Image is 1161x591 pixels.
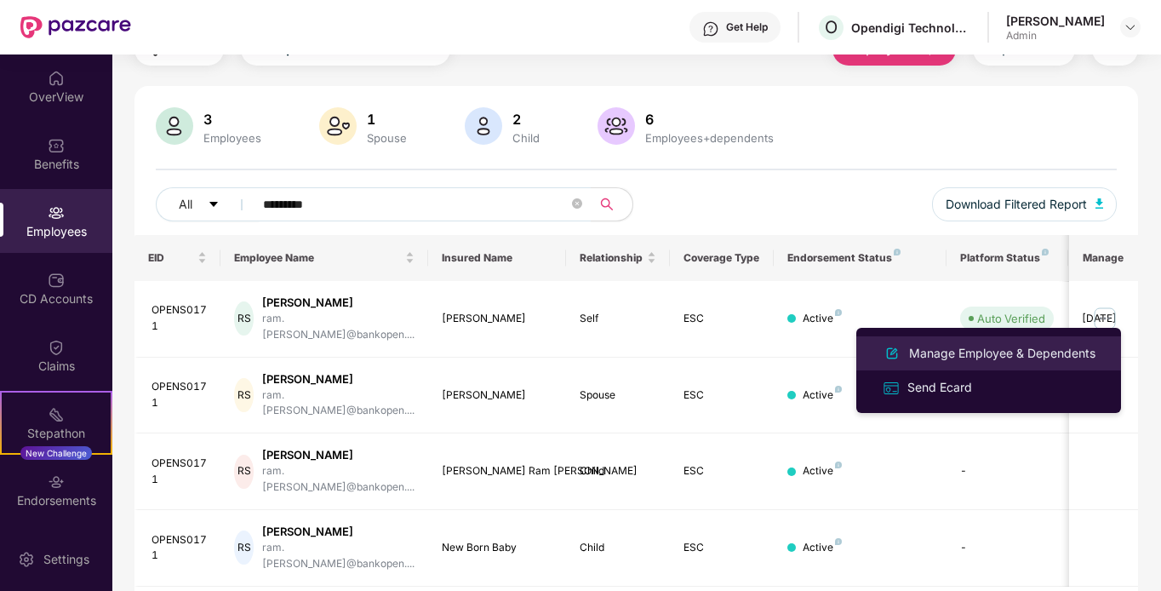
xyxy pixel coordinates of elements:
div: Child [509,131,543,145]
div: OPENS0171 [152,532,208,565]
th: Insured Name [428,235,567,281]
div: Employees+dependents [642,131,777,145]
td: - [947,510,1067,587]
img: svg+xml;base64,PHN2ZyB4bWxucz0iaHR0cDovL3d3dy53My5vcmcvMjAwMC9zdmciIHdpZHRoPSI4IiBoZWlnaHQ9IjgiIH... [1042,249,1049,255]
th: Relationship [566,235,670,281]
div: [PERSON_NAME] [262,524,415,540]
img: svg+xml;base64,PHN2ZyB4bWxucz0iaHR0cDovL3d3dy53My5vcmcvMjAwMC9zdmciIHdpZHRoPSI4IiBoZWlnaHQ9IjgiIH... [835,462,842,468]
span: close-circle [572,198,582,209]
div: Platform Status [960,251,1054,265]
img: svg+xml;base64,PHN2ZyBpZD0iQ2xhaW0iIHhtbG5zPSJodHRwOi8vd3d3LnczLm9yZy8yMDAwL3N2ZyIgd2lkdGg9IjIwIi... [48,339,65,356]
button: search [591,187,633,221]
img: svg+xml;base64,PHN2ZyB4bWxucz0iaHR0cDovL3d3dy53My5vcmcvMjAwMC9zdmciIHdpZHRoPSI4IiBoZWlnaHQ9IjgiIH... [894,249,901,255]
div: Child [580,463,656,479]
div: Active [803,387,842,404]
div: New Challenge [20,446,92,460]
div: ram.[PERSON_NAME]@bankopen.... [262,463,415,496]
div: 2 [509,111,543,128]
div: RS [234,531,254,565]
th: Coverage Type [670,235,774,281]
div: Endorsement Status [787,251,933,265]
img: svg+xml;base64,PHN2ZyB4bWxucz0iaHR0cDovL3d3dy53My5vcmcvMjAwMC9zdmciIHhtbG5zOnhsaW5rPSJodHRwOi8vd3... [598,107,635,145]
img: svg+xml;base64,PHN2ZyB4bWxucz0iaHR0cDovL3d3dy53My5vcmcvMjAwMC9zdmciIHhtbG5zOnhsaW5rPSJodHRwOi8vd3... [319,107,357,145]
div: ESC [683,311,760,327]
span: search [591,198,624,211]
button: Download Filtered Report [932,187,1118,221]
img: svg+xml;base64,PHN2ZyBpZD0iQ0RfQWNjb3VudHMiIGRhdGEtbmFtZT0iQ0QgQWNjb3VudHMiIHhtbG5zPSJodHRwOi8vd3... [48,272,65,289]
div: [PERSON_NAME] [442,387,553,404]
img: svg+xml;base64,PHN2ZyB4bWxucz0iaHR0cDovL3d3dy53My5vcmcvMjAwMC9zdmciIHhtbG5zOnhsaW5rPSJodHRwOi8vd3... [882,343,902,364]
div: ESC [683,540,760,556]
span: EID [148,251,195,265]
td: - [947,433,1067,510]
img: svg+xml;base64,PHN2ZyB4bWxucz0iaHR0cDovL3d3dy53My5vcmcvMjAwMC9zdmciIHdpZHRoPSI4IiBoZWlnaHQ9IjgiIH... [835,309,842,316]
span: close-circle [572,197,582,213]
div: Active [803,463,842,479]
div: 6 [642,111,777,128]
div: RS [234,455,254,489]
div: RS [234,301,254,336]
img: svg+xml;base64,PHN2ZyBpZD0iU2V0dGluZy0yMHgyMCIgeG1sbnM9Imh0dHA6Ly93d3cudzMub3JnLzIwMDAvc3ZnIiB3aW... [18,551,35,568]
span: caret-down [208,198,220,212]
img: manageButton [1091,305,1118,332]
div: Get Help [726,20,768,34]
div: Active [803,540,842,556]
div: ram.[PERSON_NAME]@bankopen.... [262,540,415,572]
img: svg+xml;base64,PHN2ZyB4bWxucz0iaHR0cDovL3d3dy53My5vcmcvMjAwMC9zdmciIHdpZHRoPSIxNiIgaGVpZ2h0PSIxNi... [882,379,901,398]
span: Relationship [580,251,643,265]
div: OPENS0171 [152,379,208,411]
div: [PERSON_NAME] [262,295,415,311]
div: New Born Baby [442,540,553,556]
div: Manage Employee & Dependents [906,344,1099,363]
div: Employees [200,131,265,145]
img: svg+xml;base64,PHN2ZyBpZD0iQmVuZWZpdHMiIHhtbG5zPSJodHRwOi8vd3d3LnczLm9yZy8yMDAwL3N2ZyIgd2lkdGg9Ij... [48,137,65,154]
div: Settings [38,551,94,568]
div: ram.[PERSON_NAME]@bankopen.... [262,311,415,343]
div: Auto Verified [977,310,1045,327]
div: [PERSON_NAME] [442,311,553,327]
th: Employee Name [220,235,428,281]
div: [PERSON_NAME] [262,447,415,463]
img: svg+xml;base64,PHN2ZyBpZD0iSG9tZSIgeG1sbnM9Imh0dHA6Ly93d3cudzMub3JnLzIwMDAvc3ZnIiB3aWR0aD0iMjAiIG... [48,70,65,87]
div: [PERSON_NAME] [1006,13,1105,29]
div: Admin [1006,29,1105,43]
div: Send Ecard [904,378,975,397]
div: 3 [200,111,265,128]
img: svg+xml;base64,PHN2ZyB4bWxucz0iaHR0cDovL3d3dy53My5vcmcvMjAwMC9zdmciIHhtbG5zOnhsaW5rPSJodHRwOi8vd3... [156,107,193,145]
img: svg+xml;base64,PHN2ZyB4bWxucz0iaHR0cDovL3d3dy53My5vcmcvMjAwMC9zdmciIHdpZHRoPSI4IiBoZWlnaHQ9IjgiIH... [835,386,842,393]
div: OPENS0171 [152,456,208,488]
span: O [825,17,838,37]
img: svg+xml;base64,PHN2ZyB4bWxucz0iaHR0cDovL3d3dy53My5vcmcvMjAwMC9zdmciIHdpZHRoPSI4IiBoZWlnaHQ9IjgiIH... [835,538,842,545]
img: svg+xml;base64,PHN2ZyBpZD0iRW5kb3JzZW1lbnRzIiB4bWxucz0iaHR0cDovL3d3dy53My5vcmcvMjAwMC9zdmciIHdpZH... [48,473,65,491]
div: [PERSON_NAME] [262,371,415,387]
div: RS [234,378,254,412]
div: Active [803,311,842,327]
img: New Pazcare Logo [20,16,131,38]
div: ram.[PERSON_NAME]@bankopen.... [262,387,415,420]
th: EID [134,235,221,281]
div: Stepathon [2,425,111,442]
img: svg+xml;base64,PHN2ZyBpZD0iRHJvcGRvd24tMzJ4MzIiIHhtbG5zPSJodHRwOi8vd3d3LnczLm9yZy8yMDAwL3N2ZyIgd2... [1124,20,1137,34]
div: Self [580,311,656,327]
img: svg+xml;base64,PHN2ZyBpZD0iSGVscC0zMngzMiIgeG1sbnM9Imh0dHA6Ly93d3cudzMub3JnLzIwMDAvc3ZnIiB3aWR0aD... [702,20,719,37]
span: All [179,195,192,214]
span: Download Filtered Report [946,195,1087,214]
div: Spouse [580,387,656,404]
img: svg+xml;base64,PHN2ZyBpZD0iRW1wbG95ZWVzIiB4bWxucz0iaHR0cDovL3d3dy53My5vcmcvMjAwMC9zdmciIHdpZHRoPS... [48,204,65,221]
div: [PERSON_NAME] Ram [PERSON_NAME] [442,463,553,479]
div: OPENS0171 [152,302,208,335]
th: Manage [1069,235,1138,281]
img: svg+xml;base64,PHN2ZyB4bWxucz0iaHR0cDovL3d3dy53My5vcmcvMjAwMC9zdmciIHhtbG5zOnhsaW5rPSJodHRwOi8vd3... [1095,198,1104,209]
div: 1 [363,111,410,128]
span: Employee Name [234,251,402,265]
div: ESC [683,463,760,479]
img: svg+xml;base64,PHN2ZyB4bWxucz0iaHR0cDovL3d3dy53My5vcmcvMjAwMC9zdmciIHhtbG5zOnhsaW5rPSJodHRwOi8vd3... [465,107,502,145]
button: Allcaret-down [156,187,260,221]
div: ESC [683,387,760,404]
img: svg+xml;base64,PHN2ZyB4bWxucz0iaHR0cDovL3d3dy53My5vcmcvMjAwMC9zdmciIHdpZHRoPSIyMSIgaGVpZ2h0PSIyMC... [48,406,65,423]
div: Opendigi Technologies Private Limited [851,20,970,36]
div: Spouse [363,131,410,145]
div: Child [580,540,656,556]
